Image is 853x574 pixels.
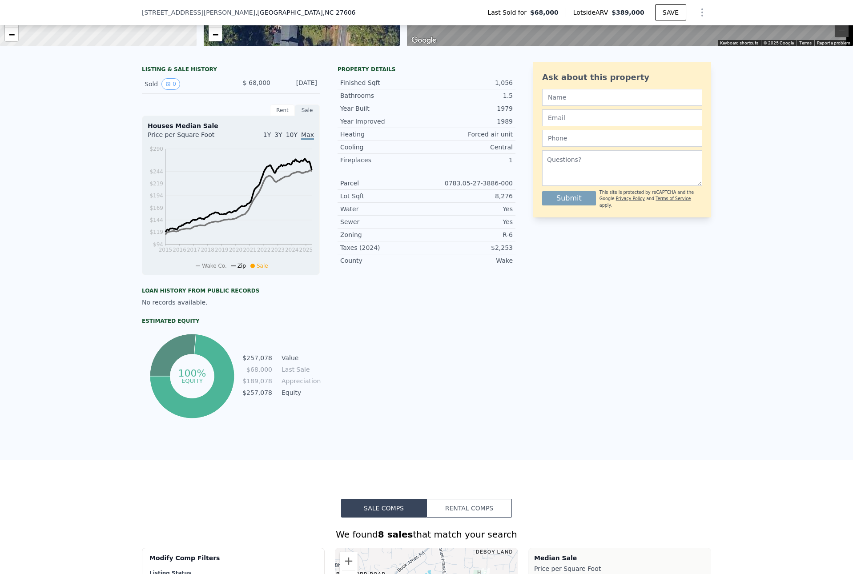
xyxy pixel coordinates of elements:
button: Zoom in [340,552,358,570]
div: Property details [338,66,515,73]
input: Name [542,89,702,106]
tspan: 2018 [201,247,214,253]
tspan: $219 [149,181,163,187]
div: 0783.05-27-3886-000 [426,179,513,188]
tspan: $194 [149,193,163,199]
td: $257,078 [242,353,273,363]
div: Sold [145,78,224,90]
div: Parcel [340,179,426,188]
tspan: $290 [149,146,163,152]
div: No records available. [142,298,320,307]
div: Yes [426,205,513,213]
span: − [9,29,15,40]
div: Lot Sqft [340,192,426,201]
tspan: 2023 [271,247,285,253]
td: Value [280,353,320,363]
span: 10Y [286,131,298,138]
div: Finished Sqft [340,78,426,87]
div: This site is protected by reCAPTCHA and the Google and apply. [600,189,702,209]
button: Submit [542,191,596,205]
span: $389,000 [612,9,644,16]
tspan: $169 [149,205,163,211]
div: Loan history from public records [142,287,320,294]
div: Forced air unit [426,130,513,139]
span: , NC 27606 [323,9,356,16]
tspan: 2021 [243,247,257,253]
span: © 2025 Google [764,40,794,45]
tspan: $94 [153,241,163,248]
button: SAVE [655,4,686,20]
span: $68,000 [530,8,559,17]
tspan: 2019 [215,247,229,253]
tspan: 2020 [229,247,243,253]
div: 1979 [426,104,513,113]
tspan: $144 [149,217,163,223]
a: Report a problem [817,40,850,45]
div: Heating [340,130,426,139]
button: Show Options [693,4,711,21]
td: Last Sale [280,365,320,374]
a: Open this area in Google Maps (opens a new window) [409,35,439,46]
div: Price per Square Foot [148,130,231,145]
td: Appreciation [280,376,320,386]
span: , [GEOGRAPHIC_DATA] [255,8,355,17]
div: 1.5 [426,91,513,100]
div: Central [426,143,513,152]
td: Equity [280,388,320,397]
strong: 8 sales [378,529,413,540]
tspan: 2025 [299,247,313,253]
span: Wake Co. [202,263,227,269]
div: 8,276 [426,192,513,201]
tspan: $244 [149,169,163,175]
tspan: 2022 [257,247,271,253]
div: We found that match your search [142,528,711,541]
span: 3Y [274,131,282,138]
div: Wake [426,256,513,265]
div: Year Improved [340,117,426,126]
span: Lotside ARV [573,8,612,17]
tspan: 2015 [159,247,173,253]
div: Sewer [340,217,426,226]
span: − [212,29,218,40]
span: Sale [257,263,268,269]
tspan: $119 [149,229,163,235]
span: [STREET_ADDRESS][PERSON_NAME] [142,8,255,17]
input: Phone [542,130,702,147]
td: $68,000 [242,365,273,374]
div: [DATE] [278,78,317,90]
a: Zoom out [5,28,18,41]
button: View historical data [161,78,180,90]
div: Fireplaces [340,156,426,165]
tspan: 2016 [173,247,186,253]
div: R-6 [426,230,513,239]
button: Rental Comps [426,499,512,518]
button: Keyboard shortcuts [720,40,758,46]
div: 1 [426,156,513,165]
tspan: 100% [178,368,206,379]
a: Terms of Service [656,196,691,201]
div: 1989 [426,117,513,126]
div: Cooling [340,143,426,152]
div: Modify Comp Filters [149,554,317,570]
div: Rent [270,104,295,116]
a: Privacy Policy [616,196,645,201]
span: Last Sold for [487,8,530,17]
span: Max [301,131,314,140]
div: Zoning [340,230,426,239]
div: Yes [426,217,513,226]
tspan: 2017 [187,247,201,253]
button: Sale Comps [341,499,426,518]
div: Sale [295,104,320,116]
span: $ 68,000 [243,79,270,86]
input: Email [542,109,702,126]
div: Ask about this property [542,71,702,84]
div: Estimated Equity [142,317,320,325]
div: $2,253 [426,243,513,252]
div: Median Sale [534,554,705,562]
a: Zoom out [209,28,222,41]
div: Taxes (2024) [340,243,426,252]
div: Water [340,205,426,213]
img: Google [409,35,439,46]
div: 1,056 [426,78,513,87]
div: Houses Median Sale [148,121,314,130]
